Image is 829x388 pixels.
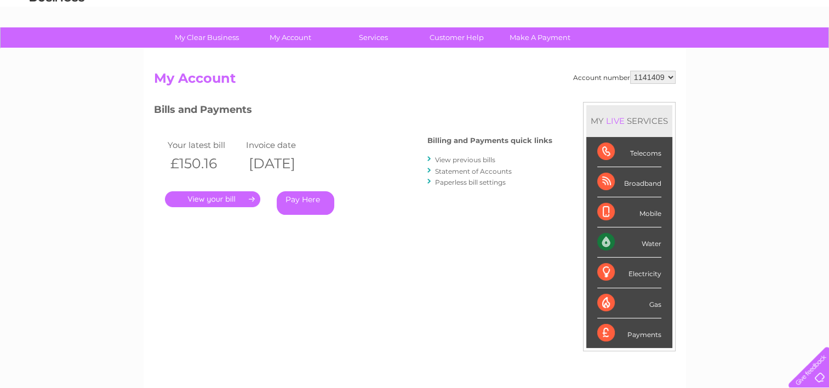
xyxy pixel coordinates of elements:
[734,47,750,55] a: Blog
[165,152,244,175] th: £150.16
[597,167,661,197] div: Broadband
[597,258,661,288] div: Electricity
[586,105,672,136] div: MY SERVICES
[597,288,661,318] div: Gas
[411,27,502,48] a: Customer Help
[597,137,661,167] div: Telecoms
[622,5,698,19] a: 0333 014 3131
[664,47,688,55] a: Energy
[154,71,676,92] h2: My Account
[165,138,244,152] td: Your latest bill
[245,27,335,48] a: My Account
[328,27,419,48] a: Services
[694,47,727,55] a: Telecoms
[597,227,661,258] div: Water
[435,156,495,164] a: View previous bills
[597,318,661,348] div: Payments
[435,167,512,175] a: Statement of Accounts
[29,28,85,62] img: logo.png
[277,191,334,215] a: Pay Here
[154,102,552,121] h3: Bills and Payments
[604,116,627,126] div: LIVE
[243,152,322,175] th: [DATE]
[573,71,676,84] div: Account number
[427,136,552,145] h4: Billing and Payments quick links
[243,138,322,152] td: Invoice date
[597,197,661,227] div: Mobile
[793,47,819,55] a: Log out
[756,47,783,55] a: Contact
[495,27,585,48] a: Make A Payment
[165,191,260,207] a: .
[435,178,506,186] a: Paperless bill settings
[162,27,252,48] a: My Clear Business
[156,6,674,53] div: Clear Business is a trading name of Verastar Limited (registered in [GEOGRAPHIC_DATA] No. 3667643...
[636,47,657,55] a: Water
